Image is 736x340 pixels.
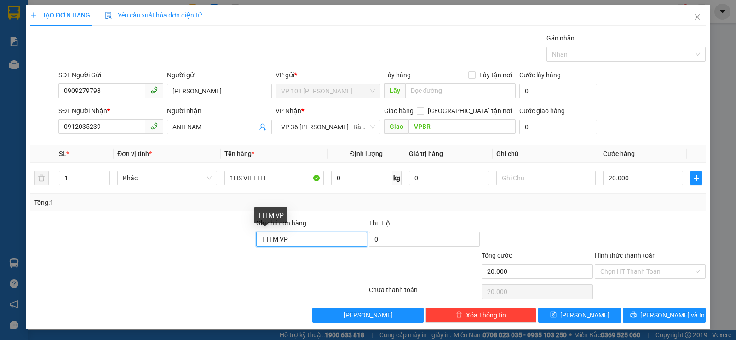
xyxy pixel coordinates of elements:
div: ANH OAI [88,41,162,52]
span: plus [30,12,37,18]
span: VPNVT [101,65,145,81]
span: Khác [123,171,211,185]
div: Người nhận [167,106,272,116]
div: CHỊ THUÝ [8,30,81,41]
button: [PERSON_NAME] [312,308,423,323]
span: Tổng cước [482,252,512,259]
button: save[PERSON_NAME] [538,308,621,323]
input: Ghi chú đơn hàng [256,232,367,247]
span: user-add [259,123,266,131]
div: Chưa thanh toán [368,285,481,301]
label: Hình thức thanh toán [595,252,656,259]
span: kg [392,171,402,185]
input: Dọc đường [408,119,516,134]
div: VP 108 [PERSON_NAME] [8,8,81,30]
span: Giao [384,119,408,134]
th: Ghi chú [493,145,599,163]
input: Cước lấy hàng [519,84,597,98]
span: TẠO ĐƠN HÀNG [30,12,90,19]
div: VP 184 [PERSON_NAME] - HCM [88,8,162,41]
button: Close [684,5,710,30]
span: SL [59,150,66,157]
button: deleteXóa Thông tin [425,308,536,323]
img: icon [105,12,112,19]
span: VP 36 Lê Thành Duy - Bà Rịa [281,120,375,134]
span: phone [150,86,158,94]
input: VD: Bàn, Ghế [224,171,324,185]
span: Gửi: [8,9,22,18]
div: Người gửi [167,70,272,80]
label: Gán nhãn [546,35,575,42]
div: VP gửi [276,70,380,80]
div: SĐT Người Nhận [58,106,163,116]
span: Lấy [384,83,405,98]
span: printer [630,311,637,319]
div: TTTM VP [254,207,287,223]
span: Giá trị hàng [409,150,443,157]
span: Cước hàng [603,150,635,157]
span: Lấy hàng [384,71,411,79]
div: 0988350248 [88,52,162,65]
span: [GEOGRAPHIC_DATA] tận nơi [424,106,516,116]
div: SĐT Người Gửi [58,70,163,80]
label: Cước giao hàng [519,107,565,115]
input: Dọc đường [405,83,516,98]
div: Tổng: 1 [34,197,285,207]
button: delete [34,171,49,185]
button: plus [690,171,702,185]
span: Tên hàng [224,150,254,157]
div: 0395938746 [8,41,81,54]
span: [PERSON_NAME] [560,310,609,320]
span: delete [456,311,462,319]
span: VP Nhận [276,107,301,115]
span: [PERSON_NAME] và In [640,310,705,320]
span: close [694,13,701,21]
span: phone [150,122,158,130]
span: Xóa Thông tin [466,310,506,320]
span: Định lượng [350,150,383,157]
span: Lấy tận nơi [476,70,516,80]
span: [PERSON_NAME] [344,310,393,320]
input: Ghi Chú [496,171,596,185]
input: Cước giao hàng [519,120,597,134]
span: save [550,311,557,319]
span: Yêu cầu xuất hóa đơn điện tử [105,12,202,19]
span: Thu Hộ [369,219,390,227]
span: VP 108 Lê Hồng Phong - Vũng Tàu [281,84,375,98]
button: printer[PERSON_NAME] và In [623,308,706,323]
span: plus [691,174,701,182]
span: Đơn vị tính [117,150,152,157]
input: 0 [409,171,489,185]
span: Nhận: [88,9,110,18]
span: Giao hàng [384,107,414,115]
label: Cước lấy hàng [519,71,561,79]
